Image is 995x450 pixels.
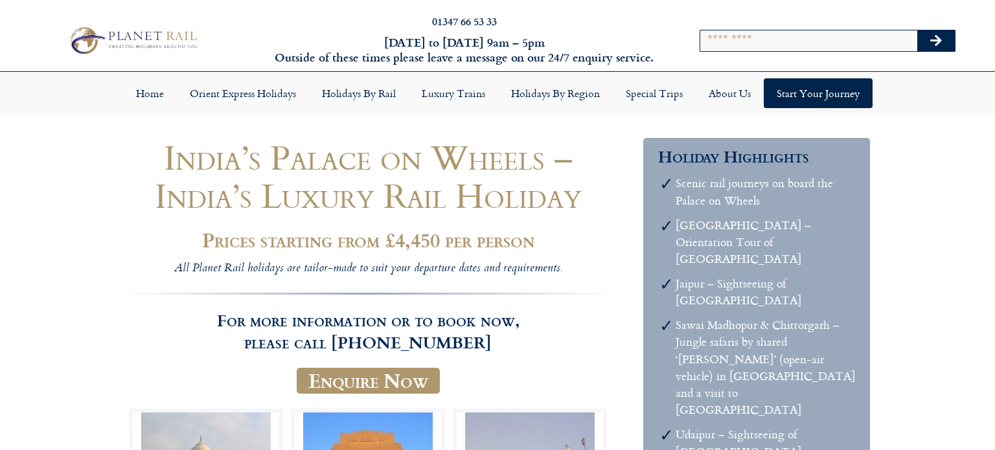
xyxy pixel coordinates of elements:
a: Start your Journey [764,78,873,108]
li: Jaipur – Sightseeing of [GEOGRAPHIC_DATA] [676,275,855,309]
li: Sawai Madhopur & Chittorgarh – Jungle safaris by shared ‘[PERSON_NAME]’ (open-air vehicle) in [GE... [676,317,855,419]
li: [GEOGRAPHIC_DATA] – Orientation Tour of [GEOGRAPHIC_DATA] [676,217,855,268]
h1: India’s Palace on Wheels – India’s Luxury Rail Holiday [125,138,611,214]
i: All Planet Rail holidays are tailor-made to suit your departure dates and requirements. [174,260,562,278]
a: Orient Express Holidays [177,78,309,108]
h6: [DATE] to [DATE] 9am – 5pm Outside of these times please leave a message on our 24/7 enquiry serv... [269,35,660,65]
a: Holidays by Rail [309,78,409,108]
h3: Holiday Highlights [658,146,854,167]
a: 01347 66 53 33 [432,14,497,28]
a: Special Trips [613,78,696,108]
a: About Us [696,78,764,108]
h3: For more information or to book now, please call [PHONE_NUMBER] [125,293,611,352]
li: Scenic rail journeys on board the Palace on Wheels [676,175,855,209]
a: Luxury Trains [409,78,498,108]
button: Search [917,30,955,51]
img: Planet Rail Train Holidays Logo [65,24,201,57]
a: Holidays by Region [498,78,613,108]
nav: Menu [6,78,989,108]
a: Enquire Now [297,368,440,394]
h2: Prices starting from £4,450 per person [125,229,611,251]
a: Home [123,78,177,108]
